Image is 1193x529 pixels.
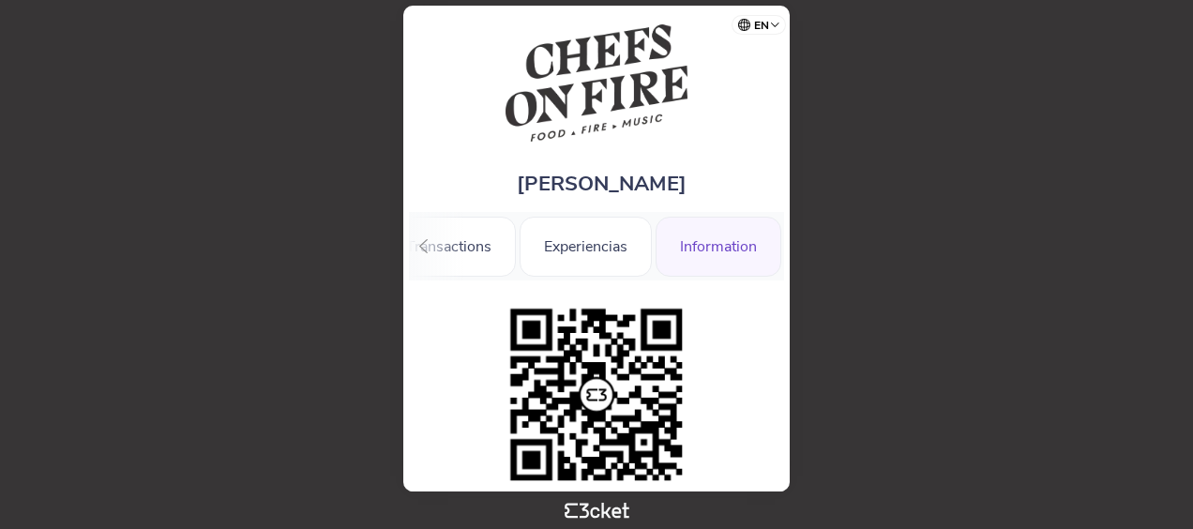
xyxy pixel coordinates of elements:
div: Experiencias [520,217,652,277]
img: Chefs on Fire Madrid 2025 [506,24,687,142]
div: Information [656,217,781,277]
span: [PERSON_NAME] [517,170,687,198]
img: 3cd36860cbc442cc80489dbee62aa0a0.png [501,299,692,491]
a: Experiencias [520,234,652,255]
a: Information [656,234,781,255]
